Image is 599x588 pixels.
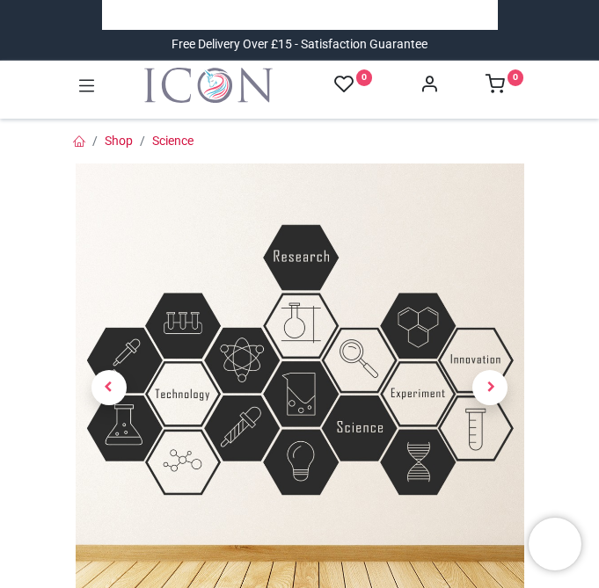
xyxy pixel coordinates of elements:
sup: 0 [508,69,524,86]
a: Next [457,231,524,545]
a: Shop [105,134,133,148]
sup: 0 [356,69,373,86]
img: Icon Wall Stickers [144,68,273,103]
a: Previous [76,231,143,545]
iframe: Brevo live chat [529,518,581,570]
iframe: Customer reviews powered by Trustpilot [115,6,485,24]
a: 0 [486,79,524,93]
a: 0 [334,74,373,96]
span: Next [472,370,508,405]
a: Logo of Icon Wall Stickers [144,68,273,103]
a: Science [152,134,194,148]
div: Free Delivery Over £15 - Satisfaction Guarantee [172,36,427,54]
span: Previous [91,370,127,405]
a: Account Info [420,79,439,93]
